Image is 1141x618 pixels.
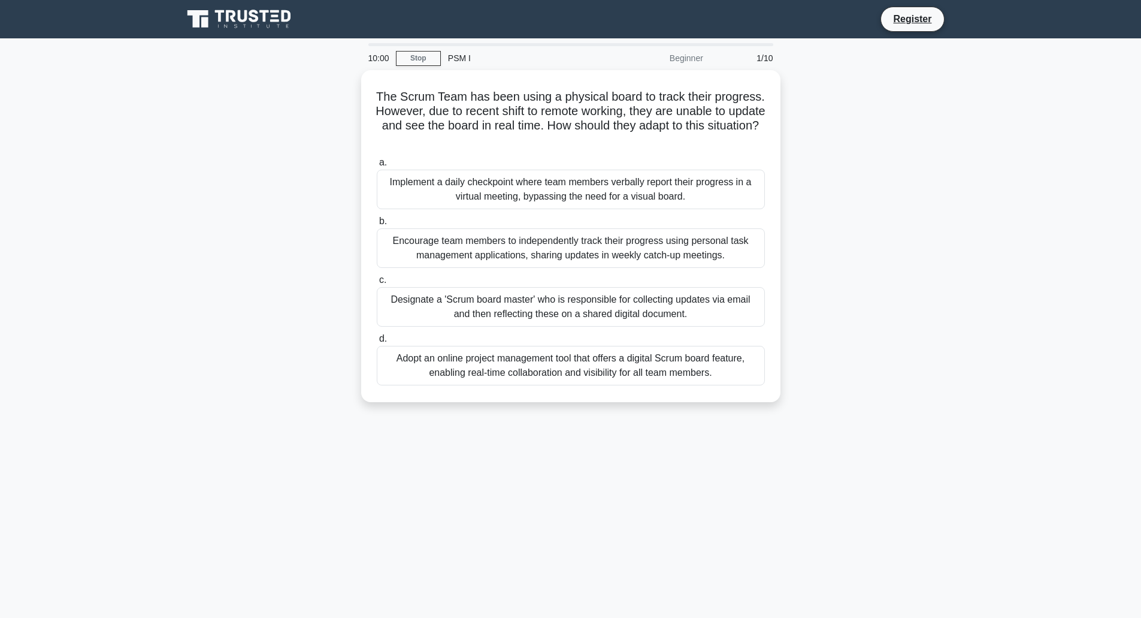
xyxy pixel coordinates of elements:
div: Adopt an online project management tool that offers a digital Scrum board feature, enabling real-... [377,346,765,385]
div: Beginner [606,46,710,70]
div: 10:00 [361,46,396,70]
div: Implement a daily checkpoint where team members verbally report their progress in a virtual meeti... [377,170,765,209]
h5: The Scrum Team has been using a physical board to track their progress. However, due to recent sh... [376,89,766,148]
span: c. [379,275,386,285]
div: 1/10 [710,46,780,70]
span: b. [379,216,387,226]
span: a. [379,157,387,167]
span: d. [379,333,387,343]
div: Encourage team members to independently track their progress using personal task management appli... [377,228,765,268]
a: Register [886,11,939,26]
div: PSM I [441,46,606,70]
a: Stop [396,51,441,66]
div: Designate a 'Scrum board master' who is responsible for collecting updates via email and then ref... [377,287,765,327]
